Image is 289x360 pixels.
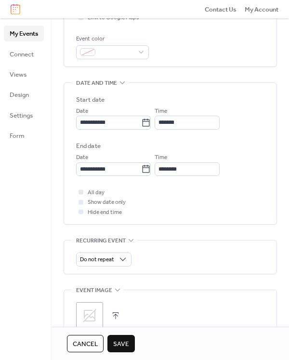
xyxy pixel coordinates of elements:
a: Form [4,128,44,143]
div: End date [76,141,101,151]
span: Settings [10,111,33,120]
a: Settings [4,107,44,123]
a: Contact Us [205,4,236,14]
span: My Events [10,29,38,39]
span: Date and time [76,78,117,88]
div: Start date [76,95,105,105]
button: Save [107,335,135,352]
div: ; [76,302,103,329]
a: My Events [4,26,44,41]
span: Time [155,153,167,162]
span: Link to Google Maps [88,13,139,23]
span: Recurring event [76,236,126,246]
button: Cancel [67,335,104,352]
a: Design [4,87,44,102]
span: Date [76,107,88,116]
span: Event image [76,285,112,295]
span: Time [155,107,167,116]
div: Event color [76,34,147,44]
span: Do not repeat [80,254,114,265]
span: Connect [10,50,34,59]
a: Views [4,67,44,82]
span: My Account [245,5,278,14]
span: Form [10,131,25,141]
span: All day [88,188,105,198]
span: Views [10,70,26,80]
img: logo [11,4,20,14]
span: Cancel [73,339,98,349]
a: My Account [245,4,278,14]
span: Date [76,153,88,162]
span: Contact Us [205,5,236,14]
span: Save [113,339,129,349]
span: Hide end time [88,208,122,217]
span: Show date only [88,198,126,207]
span: Design [10,90,29,100]
a: Connect [4,46,44,62]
